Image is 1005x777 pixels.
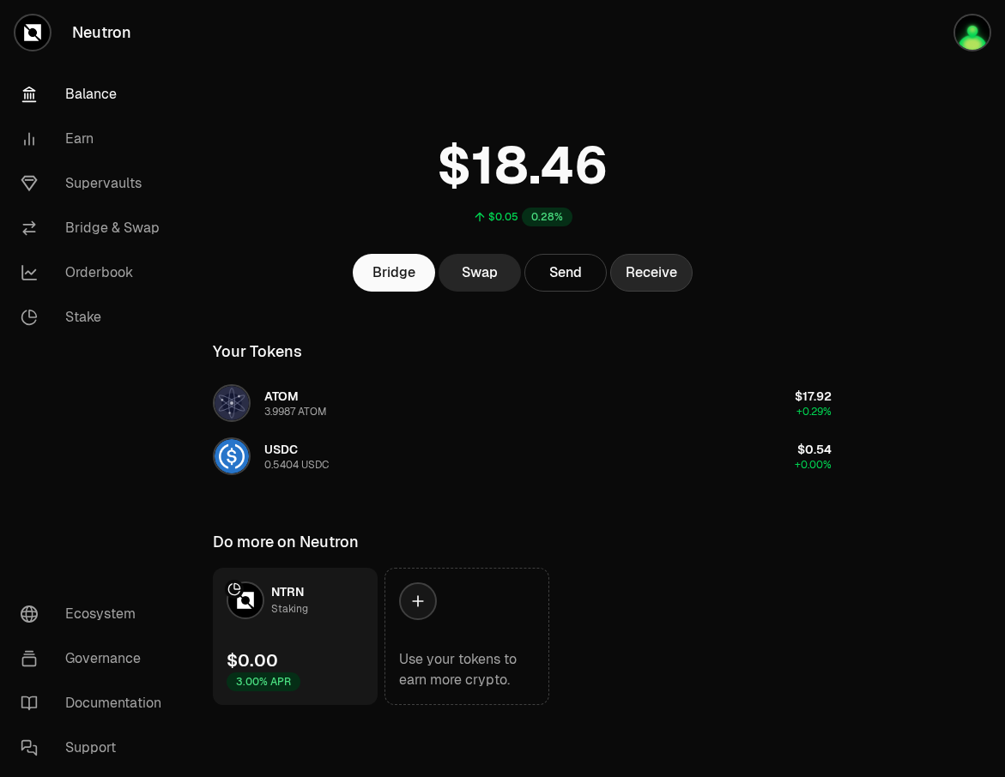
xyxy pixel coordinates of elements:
[384,568,549,705] a: Use your tokens to earn more crypto.
[7,161,185,206] a: Supervaults
[7,206,185,250] a: Bridge & Swap
[7,250,185,295] a: Orderbook
[797,442,832,457] span: $0.54
[610,254,693,292] button: Receive
[271,600,308,617] div: Staking
[7,636,185,681] a: Governance
[228,583,263,617] img: NTRN Logo
[227,648,278,672] div: $0.00
[264,442,298,457] span: USDC
[488,210,518,224] div: $0.05
[213,530,359,554] div: Do more on Neutron
[264,405,327,419] div: 3.9987 ATOM
[203,431,842,482] button: USDC LogoUSDC0.5404 USDC$0.54+0.00%
[7,726,185,770] a: Support
[213,340,302,364] div: Your Tokens
[439,254,521,292] a: Swap
[264,388,299,404] span: ATOM
[7,681,185,726] a: Documentation
[524,254,607,292] button: Send
[203,377,842,429] button: ATOM LogoATOM3.9987 ATOM$17.92+0.29%
[795,388,832,404] span: $17.92
[522,208,572,226] div: 0.28%
[7,592,185,636] a: Ecosystem
[795,458,832,472] span: +0.00%
[215,439,249,473] img: USDC Logo
[399,649,535,690] div: Use your tokens to earn more crypto.
[353,254,435,292] a: Bridge
[7,117,185,161] a: Earn
[796,405,832,419] span: +0.29%
[7,72,185,117] a: Balance
[227,672,300,691] div: 3.00% APR
[215,386,249,420] img: ATOM Logo
[955,15,990,50] img: Eureka
[271,584,304,599] span: NTRN
[264,458,329,472] div: 0.5404 USDC
[213,568,378,705] a: NTRN LogoNTRNStaking$0.003.00% APR
[7,295,185,340] a: Stake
